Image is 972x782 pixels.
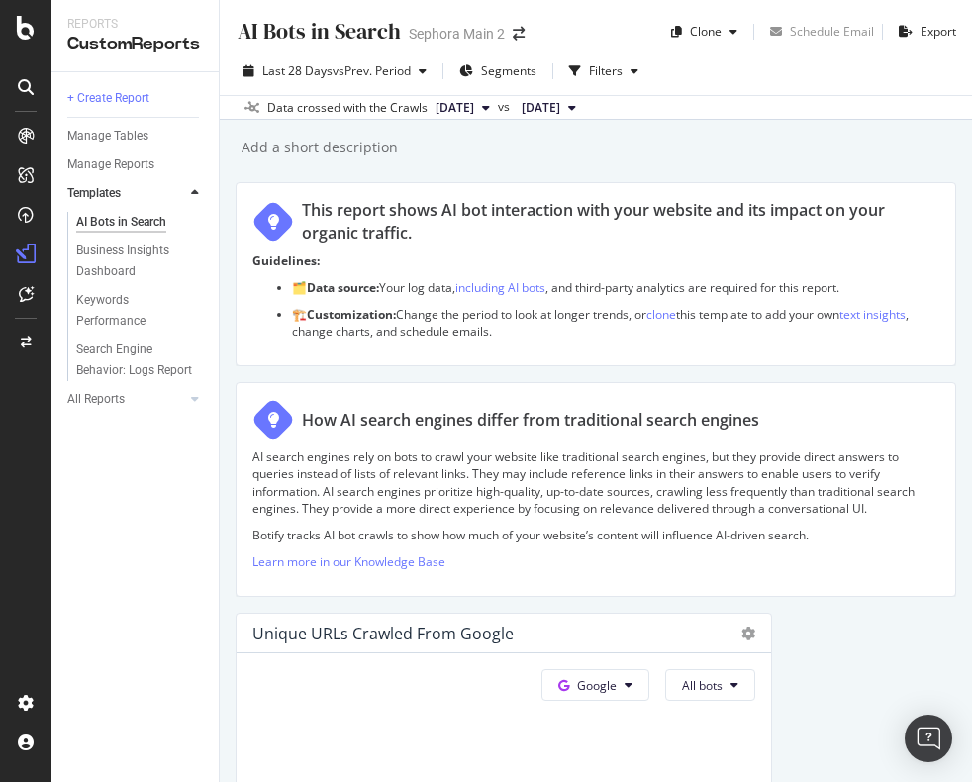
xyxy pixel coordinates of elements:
div: arrow-right-arrow-left [513,27,525,41]
span: 2025 Jul. 3rd [522,99,560,117]
button: Schedule Email [762,16,874,48]
div: Open Intercom Messenger [905,715,952,762]
button: Filters [561,55,646,87]
div: CustomReports [67,33,203,55]
div: AI Bots in Search [76,212,166,233]
div: Add a short description [240,138,398,157]
div: Manage Reports [67,154,154,175]
div: How AI search engines differ from traditional search engines [302,409,759,432]
a: Manage Reports [67,154,205,175]
div: Clone [690,23,722,40]
button: Export [891,16,956,48]
div: Keywords Performance [76,290,187,332]
span: Google [577,677,617,694]
button: [DATE] [514,96,584,120]
span: vs [498,98,514,116]
button: Last 28 DaysvsPrev. Period [236,55,435,87]
p: AI search engines rely on bots to crawl your website like traditional search engines, but they pr... [252,448,939,517]
div: Schedule Email [790,23,874,40]
div: + Create Report [67,88,149,109]
a: Manage Tables [67,126,205,147]
strong: Guidelines: [252,252,320,269]
div: This report shows AI bot interaction with your website and its impact on your organic traffic.Gui... [236,182,956,366]
div: Search Engine Behavior: Logs Report [76,340,193,381]
div: Export [921,23,956,40]
div: Unique URLs Crawled from Google [252,624,514,643]
button: Google [541,669,649,701]
button: [DATE] [428,96,498,120]
strong: Customization: [307,306,396,323]
button: Segments [451,55,544,87]
button: All bots [665,669,755,701]
div: Manage Tables [67,126,148,147]
a: Keywords Performance [76,290,205,332]
div: Data crossed with the Crawls [267,99,428,117]
a: Learn more in our Knowledge Base [252,553,445,570]
div: Reports [67,16,203,33]
div: Filters [589,62,623,79]
p: 🏗️ Change the period to look at longer trends, or this template to add your own , change charts, ... [292,306,939,340]
span: Segments [481,62,536,79]
div: Templates [67,183,121,204]
div: All Reports [67,389,125,410]
div: Business Insights Dashboard [76,241,190,282]
p: 🗂️ Your log data, , and third-party analytics are required for this report. [292,279,939,296]
span: All bots [682,677,723,694]
a: Templates [67,183,185,204]
span: vs Prev. Period [333,62,411,79]
strong: Data source: [307,279,379,296]
div: Sephora Main 2 [409,24,505,44]
a: Business Insights Dashboard [76,241,205,282]
div: This report shows AI bot interaction with your website and its impact on your organic traffic. [302,199,939,244]
a: All Reports [67,389,185,410]
div: AI Bots in Search [236,16,401,47]
div: How AI search engines differ from traditional search enginesAI search engines rely on bots to cra... [236,382,956,597]
a: including AI bots [455,279,545,296]
span: Last 28 Days [262,62,333,79]
button: Clone [663,16,745,48]
a: AI Bots in Search [76,212,205,233]
p: Botify tracks AI bot crawls to show how much of your website’s content will influence AI-driven s... [252,527,939,543]
a: + Create Report [67,88,205,109]
a: Search Engine Behavior: Logs Report [76,340,205,381]
a: clone [646,306,676,323]
a: text insights [839,306,906,323]
span: 2025 Aug. 28th [436,99,474,117]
